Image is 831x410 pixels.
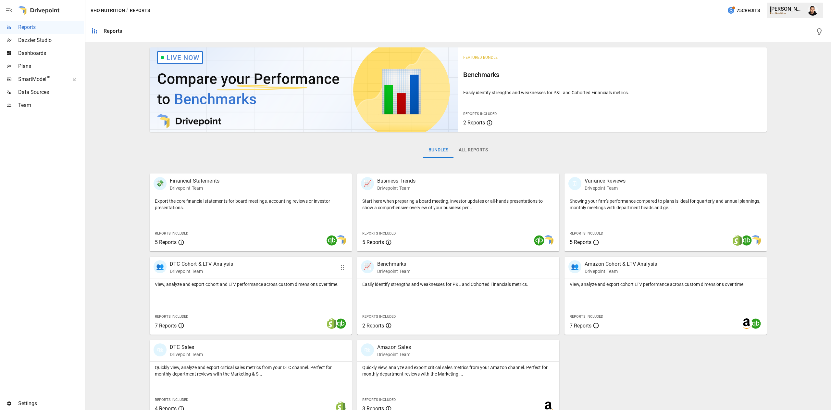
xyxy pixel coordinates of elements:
div: Rho Nutrition [770,12,804,15]
button: Francisco Sanchez [804,1,822,19]
img: smart model [336,235,346,246]
img: shopify [732,235,743,246]
p: Quickly view, analyze and export critical sales metrics from your DTC channel. Perfect for monthl... [155,364,347,377]
span: Reports Included [155,398,188,402]
span: Reports Included [570,314,603,319]
span: 7 Reports [155,323,177,329]
img: quickbooks [327,235,337,246]
img: Francisco Sanchez [808,5,818,16]
img: quickbooks [750,318,761,329]
img: quickbooks [534,235,544,246]
p: Quickly view, analyze and export critical sales metrics from your Amazon channel. Perfect for mon... [362,364,554,377]
p: Drivepoint Team [170,351,203,358]
span: 2 Reports [463,120,485,126]
span: Reports Included [362,314,396,319]
button: Bundles [423,142,453,158]
p: Variance Reviews [585,177,626,185]
p: Easily identify strengths and weaknesses for P&L and Cohorted Financials metrics. [463,89,761,96]
div: 🗓 [568,177,581,190]
span: Reports Included [155,231,188,236]
span: Dashboards [18,49,84,57]
span: Plans [18,62,84,70]
p: Financial Statements [170,177,219,185]
p: Drivepoint Team [585,185,626,191]
p: Drivepoint Team [377,268,410,275]
button: All Reports [453,142,493,158]
p: Drivepoint Team [170,268,233,275]
span: Featured Bundle [463,55,498,60]
p: Amazon Cohort & LTV Analysis [585,260,657,268]
span: Team [18,101,84,109]
p: Drivepoint Team [377,351,411,358]
span: 2 Reports [362,323,384,329]
div: 💸 [154,177,167,190]
p: View, analyze and export cohort LTV performance across custom dimensions over time. [570,281,762,288]
p: Drivepoint Team [585,268,657,275]
div: 🛍 [154,343,167,356]
span: Reports Included [463,112,497,116]
span: 5 Reports [362,239,384,245]
div: Reports [104,28,122,34]
span: Data Sources [18,88,84,96]
span: ™ [46,74,51,83]
p: Drivepoint Team [170,185,219,191]
span: Reports Included [362,398,396,402]
div: 👥 [568,260,581,273]
p: Showing your firm's performance compared to plans is ideal for quarterly and annual plannings, mo... [570,198,762,211]
span: Reports [18,23,84,31]
p: Export the core financial statements for board meetings, accounting reviews or investor presentat... [155,198,347,211]
p: View, analyze and export cohort and LTV performance across custom dimensions over time. [155,281,347,288]
img: shopify [327,318,337,329]
p: Drivepoint Team [377,185,415,191]
img: amazon [741,318,752,329]
img: smart model [543,235,553,246]
span: SmartModel [18,75,66,83]
p: Amazon Sales [377,343,411,351]
div: 📈 [361,260,374,273]
p: Business Trends [377,177,415,185]
img: quickbooks [336,318,346,329]
img: quickbooks [741,235,752,246]
div: 📈 [361,177,374,190]
div: 👥 [154,260,167,273]
span: Reports Included [570,231,603,236]
p: Start here when preparing a board meeting, investor updates or all-hands presentations to show a ... [362,198,554,211]
span: 5 Reports [570,239,591,245]
span: Dazzler Studio [18,36,84,44]
p: Easily identify strengths and weaknesses for P&L and Cohorted Financials metrics. [362,281,554,288]
div: 🛍 [361,343,374,356]
span: 7 Reports [570,323,591,329]
img: smart model [750,235,761,246]
p: DTC Cohort & LTV Analysis [170,260,233,268]
button: 75Credits [725,5,763,17]
span: 5 Reports [155,239,177,245]
span: Reports Included [362,231,396,236]
div: / [126,6,129,15]
h6: Benchmarks [463,70,761,80]
img: video thumbnail [150,47,458,132]
span: Settings [18,400,84,407]
p: DTC Sales [170,343,203,351]
div: [PERSON_NAME] [770,6,804,12]
button: Rho Nutrition [91,6,125,15]
span: 75 Credits [737,6,760,15]
p: Benchmarks [377,260,410,268]
span: Reports Included [155,314,188,319]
